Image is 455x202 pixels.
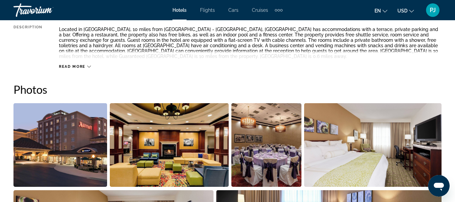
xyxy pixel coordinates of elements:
button: Extra navigation items [275,5,283,16]
span: PJ [430,7,436,13]
button: Open full-screen image slider [110,103,229,187]
a: Flights [200,7,215,13]
h2: Photos [13,83,442,96]
p: Located in [GEOGRAPHIC_DATA], 10 miles from [GEOGRAPHIC_DATA] - [GEOGRAPHIC_DATA], [GEOGRAPHIC_DA... [59,27,442,59]
button: Open full-screen image slider [304,103,442,187]
a: Hotels [172,7,187,13]
button: Change language [375,6,387,16]
a: Cruises [252,7,268,13]
a: Travorium [13,1,81,19]
button: Change currency [397,6,414,16]
button: Read more [59,64,91,69]
div: Description [13,25,42,61]
iframe: Button to launch messaging window [428,175,450,197]
a: Cars [228,7,238,13]
button: Open full-screen image slider [13,103,107,187]
button: User Menu [424,3,442,17]
span: Read more [59,64,86,69]
button: Open full-screen image slider [231,103,301,187]
span: en [375,8,381,13]
span: USD [397,8,408,13]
